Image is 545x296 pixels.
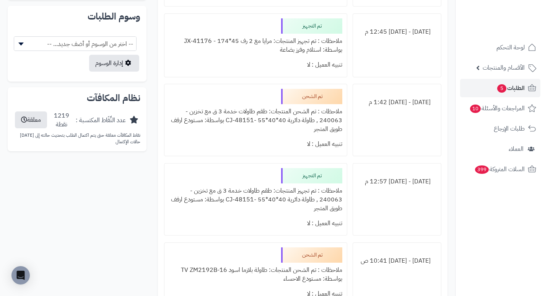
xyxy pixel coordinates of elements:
a: إدارة الوسوم [89,55,139,72]
span: السلات المتروكة [474,164,525,175]
span: 399 [475,165,489,174]
div: تنبيه العميل : لا [169,57,342,72]
p: نقاط المكافآت معلقة حتى يتم اكتمال الطلب بتحديث حالته إلى [DATE] حالات الإكتمال [14,132,140,145]
span: الأقسام والمنتجات [483,62,525,73]
a: السلات المتروكة399 [460,160,540,178]
div: [DATE] - [DATE] 1:42 م [358,95,436,110]
div: نقطة [54,120,69,129]
div: ملاحظات : تم تجهيز المنتجات: طقم طاولات خدمة 3 ق مع تخزين - 240063 , طاولة دائرية 40*40*55 -CJ-48... [169,183,342,216]
button: معلقة [15,111,47,128]
div: [DATE] - [DATE] 12:45 م [358,25,436,39]
h2: نظام المكافآت [14,93,140,103]
span: المراجعات والأسئلة [469,103,525,114]
div: ملاحظات : تم الشحن المنتجات: طقم طاولات خدمة 3 ق مع تخزين - 240063 , طاولة دائرية 40*40*55 -CJ-48... [169,104,342,137]
div: عدد النِّقَاط المكتسبة : [76,116,126,125]
h2: وسوم الطلبات [14,12,140,21]
span: لوحة التحكم [496,42,525,53]
div: [DATE] - [DATE] 10:41 ص [358,253,436,268]
img: logo-2.png [493,21,538,38]
span: -- اختر من الوسوم أو أضف جديد... -- [14,36,137,51]
div: تم الشحن [281,247,342,263]
span: طلبات الإرجاع [494,123,525,134]
span: 10 [470,105,481,113]
span: -- اختر من الوسوم أو أضف جديد... -- [14,37,136,51]
div: Open Intercom Messenger [11,266,30,285]
div: تنبيه العميل : لا [169,216,342,231]
a: المراجعات والأسئلة10 [460,99,540,118]
a: طلبات الإرجاع [460,119,540,138]
a: لوحة التحكم [460,38,540,57]
div: ملاحظات : تم تجهيز المنتجات: مرايا مع 2 رف 45*174 - JX-41176 بواسطة: استلام وفرز بضاعة [169,34,342,57]
a: العملاء [460,140,540,158]
span: 5 [497,84,506,93]
div: تم التجهيز [281,18,342,34]
div: [DATE] - [DATE] 12:57 م [358,174,436,189]
div: تنبيه العميل : لا [169,137,342,152]
div: 1219 [54,111,69,129]
span: العملاء [509,144,524,154]
div: تم التجهيز [281,168,342,183]
span: الطلبات [496,83,525,93]
div: ملاحظات : تم الشحن المنتجات: طاولة بلازما اسود TV ZM2192B-16 بواسطة: مستودع الاحساء [169,263,342,286]
a: الطلبات5 [460,79,540,97]
div: تم الشحن [281,89,342,104]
